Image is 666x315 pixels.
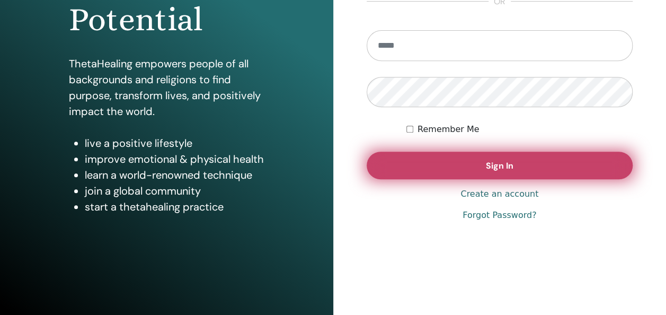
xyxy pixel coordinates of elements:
a: Forgot Password? [463,209,536,222]
a: Create an account [460,188,538,200]
label: Remember Me [418,123,479,136]
li: improve emotional & physical health [85,151,264,167]
button: Sign In [367,152,633,179]
li: join a global community [85,183,264,199]
li: learn a world-renowned technique [85,167,264,183]
li: start a thetahealing practice [85,199,264,215]
span: Sign In [486,160,513,171]
li: live a positive lifestyle [85,135,264,151]
div: Keep me authenticated indefinitely or until I manually logout [406,123,633,136]
p: ThetaHealing empowers people of all backgrounds and religions to find purpose, transform lives, a... [69,56,264,119]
